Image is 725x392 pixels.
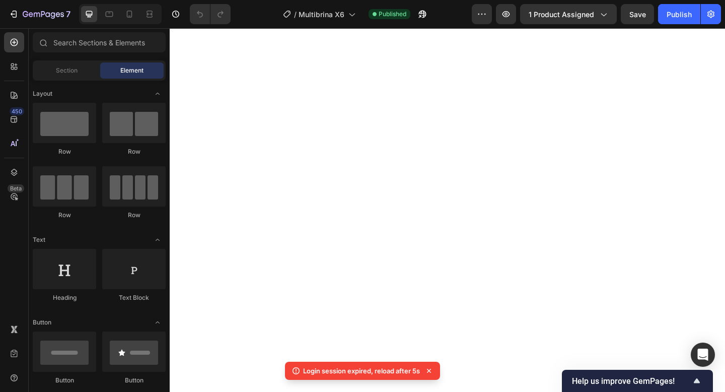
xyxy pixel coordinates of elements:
[33,89,52,98] span: Layout
[572,375,703,387] button: Show survey - Help us improve GemPages!
[691,343,715,367] div: Open Intercom Messenger
[667,9,692,20] div: Publish
[10,107,24,115] div: 450
[520,4,617,24] button: 1 product assigned
[33,293,96,302] div: Heading
[150,314,166,331] span: Toggle open
[102,147,166,156] div: Row
[150,86,166,102] span: Toggle open
[33,376,96,385] div: Button
[102,293,166,302] div: Text Block
[170,28,725,392] iframe: Design area
[529,9,594,20] span: 1 product assigned
[658,4,700,24] button: Publish
[150,232,166,248] span: Toggle open
[303,366,420,376] p: Login session expired, reload after 5s
[33,211,96,220] div: Row
[621,4,654,24] button: Save
[4,4,75,24] button: 7
[33,235,45,244] span: Text
[629,10,646,19] span: Save
[379,10,406,19] span: Published
[294,9,297,20] span: /
[8,184,24,192] div: Beta
[102,376,166,385] div: Button
[56,66,78,75] span: Section
[66,8,70,20] p: 7
[190,4,231,24] div: Undo/Redo
[33,318,51,327] span: Button
[299,9,344,20] span: Multibrina X6
[33,147,96,156] div: Row
[102,211,166,220] div: Row
[572,376,691,386] span: Help us improve GemPages!
[33,32,166,52] input: Search Sections & Elements
[120,66,143,75] span: Element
